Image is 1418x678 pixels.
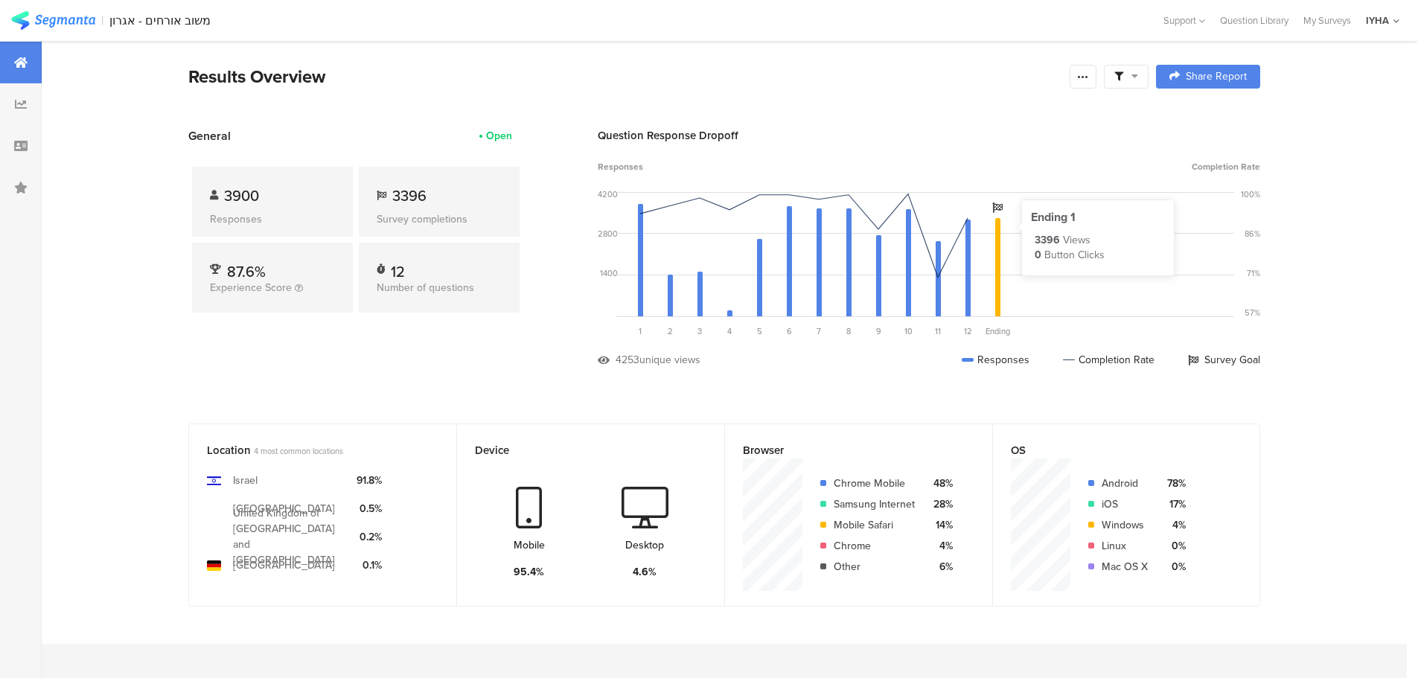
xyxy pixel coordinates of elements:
div: 6% [927,559,953,575]
div: 48% [927,476,953,491]
span: 6 [787,325,792,337]
div: 4% [1160,517,1186,533]
div: 1400 [600,267,618,279]
div: Chrome [834,538,915,554]
span: 9 [876,325,881,337]
div: 28% [927,496,953,512]
div: 14% [927,517,953,533]
div: Chrome Mobile [834,476,915,491]
span: 11 [935,325,941,337]
div: Completion Rate [1063,352,1154,368]
div: [GEOGRAPHIC_DATA] [233,557,335,573]
div: 4253 [616,352,639,368]
span: General [188,127,231,144]
div: Mac OS X [1102,559,1148,575]
div: 0.2% [357,529,382,545]
div: Survey Goal [1188,352,1260,368]
div: 3396 [1035,233,1060,248]
div: Question Response Dropoff [598,127,1260,144]
span: 8 [846,325,851,337]
div: 91.8% [357,473,382,488]
span: 87.6% [227,260,266,283]
div: Open [486,128,512,144]
div: 0% [1160,559,1186,575]
div: United Kingdom of [GEOGRAPHIC_DATA] and [GEOGRAPHIC_DATA] [233,505,345,568]
div: 0.1% [357,557,382,573]
div: Results Overview [188,63,1062,90]
div: Linux [1102,538,1148,554]
div: Israel [233,473,258,488]
div: Android [1102,476,1148,491]
div: iOS [1102,496,1148,512]
div: Button Clicks [1044,248,1105,263]
span: 10 [904,325,913,337]
span: 5 [757,325,762,337]
div: Mobile [514,537,545,553]
div: 2800 [598,228,618,240]
span: Experience Score [210,280,292,295]
a: My Surveys [1296,13,1358,28]
div: Location [207,442,414,458]
span: 3396 [392,185,427,207]
span: 7 [817,325,821,337]
div: Survey completions [377,211,502,227]
div: 4200 [598,188,618,200]
div: Device [475,442,682,458]
span: Share Report [1186,71,1247,82]
div: Other [834,559,915,575]
i: Survey Goal [992,202,1003,213]
div: 4.6% [633,564,657,580]
div: 4% [927,538,953,554]
div: Ending 1 [1031,209,1161,226]
span: 4 most common locations [254,445,343,457]
div: | [101,12,103,29]
span: 3900 [224,185,259,207]
div: Support [1163,9,1205,32]
div: 71% [1247,267,1260,279]
div: 78% [1160,476,1186,491]
a: Question Library [1213,13,1296,28]
span: Responses [598,160,643,173]
div: Windows [1102,517,1148,533]
div: משוב אורחים - אגרון [109,13,211,28]
div: Mobile Safari [834,517,915,533]
span: 12 [964,325,972,337]
div: 17% [1160,496,1186,512]
div: 100% [1241,188,1260,200]
div: 12 [391,260,405,275]
div: OS [1011,442,1217,458]
div: 0% [1160,538,1186,554]
div: [GEOGRAPHIC_DATA] [233,501,335,517]
span: Completion Rate [1192,160,1260,173]
div: 95.4% [514,564,544,580]
div: Views [1063,233,1090,248]
div: unique views [639,352,700,368]
span: 3 [697,325,702,337]
div: Responses [210,211,335,227]
div: IYHA [1366,13,1389,28]
div: Responses [962,352,1029,368]
div: 0 [1035,248,1041,263]
span: 1 [639,325,642,337]
span: 2 [668,325,673,337]
div: Samsung Internet [834,496,915,512]
img: segmanta logo [11,11,95,30]
div: 57% [1245,307,1260,319]
div: 86% [1245,228,1260,240]
span: Number of questions [377,280,474,295]
div: Ending [983,325,1012,337]
div: 0.5% [357,501,382,517]
div: Desktop [625,537,664,553]
div: Browser [743,442,950,458]
span: 4 [727,325,732,337]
